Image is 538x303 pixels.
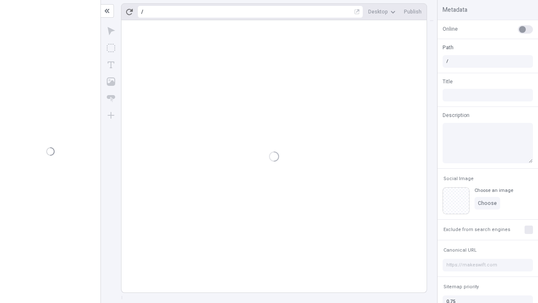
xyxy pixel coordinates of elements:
[443,175,474,182] span: Social Image
[443,78,453,85] span: Title
[478,200,497,207] span: Choose
[103,74,119,89] button: Image
[442,282,480,292] button: Sitemap priority
[368,8,388,15] span: Desktop
[443,25,458,33] span: Online
[443,259,533,271] input: https://makeswift.com
[443,44,454,51] span: Path
[475,197,500,210] button: Choose
[103,91,119,106] button: Button
[443,226,510,233] span: Exclude from search engines
[141,8,143,15] div: /
[404,8,422,15] span: Publish
[443,284,479,290] span: Sitemap priority
[443,112,469,119] span: Description
[103,57,119,72] button: Text
[401,5,425,18] button: Publish
[442,174,475,184] button: Social Image
[103,40,119,56] button: Box
[442,225,512,235] button: Exclude from search engines
[443,247,477,253] span: Canonical URL
[475,187,513,194] div: Choose an image
[442,245,478,255] button: Canonical URL
[365,5,399,18] button: Desktop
